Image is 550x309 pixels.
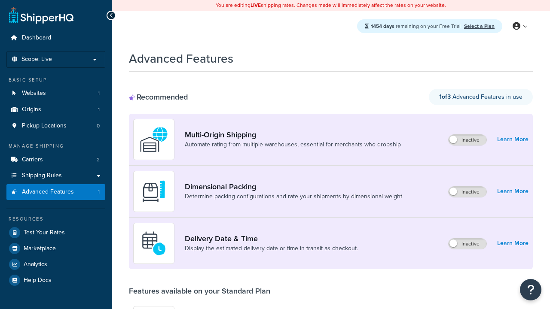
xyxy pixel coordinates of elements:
[97,156,100,164] span: 2
[24,277,52,284] span: Help Docs
[439,92,522,101] span: Advanced Features in use
[497,185,529,197] a: Learn More
[6,85,105,101] li: Websites
[22,188,74,196] span: Advanced Features
[497,237,529,249] a: Learn More
[464,22,495,30] a: Select a Plan
[439,92,451,101] strong: 1 of 3
[21,56,52,63] span: Scope: Live
[497,133,529,145] a: Learn More
[6,225,105,240] a: Test Your Rates
[6,257,105,272] a: Analytics
[6,184,105,200] li: Advanced Features
[24,261,47,268] span: Analytics
[6,102,105,118] a: Origins1
[371,22,394,30] strong: 1454 days
[6,102,105,118] li: Origins
[139,176,169,206] img: DTVBYsAAAAAASUVORK5CYII=
[139,124,169,154] img: WatD5o0RtDAAAAAElFTkSuQmCC
[6,118,105,134] li: Pickup Locations
[22,34,51,42] span: Dashboard
[185,244,358,253] a: Display the estimated delivery date or time in transit as checkout.
[98,188,100,196] span: 1
[185,130,401,139] a: Multi-Origin Shipping
[6,241,105,256] a: Marketplace
[6,168,105,184] a: Shipping Rules
[6,273,105,288] a: Help Docs
[22,172,62,179] span: Shipping Rules
[22,90,46,97] span: Websites
[6,76,105,84] div: Basic Setup
[22,122,67,130] span: Pickup Locations
[24,245,56,252] span: Marketplace
[185,234,358,243] a: Delivery Date & Time
[6,152,105,168] a: Carriers2
[6,142,105,150] div: Manage Shipping
[251,1,261,9] b: LIVE
[22,106,41,113] span: Origins
[6,118,105,134] a: Pickup Locations0
[371,22,462,30] span: remaining on your Free Trial
[6,152,105,168] li: Carriers
[449,187,486,197] label: Inactive
[449,135,486,145] label: Inactive
[98,106,100,113] span: 1
[24,229,65,236] span: Test Your Rates
[129,50,233,67] h1: Advanced Features
[6,30,105,46] a: Dashboard
[6,215,105,223] div: Resources
[129,286,270,296] div: Features available on your Standard Plan
[6,85,105,101] a: Websites1
[185,182,402,191] a: Dimensional Packing
[449,239,486,249] label: Inactive
[185,192,402,201] a: Determine packing configurations and rate your shipments by dimensional weight
[6,184,105,200] a: Advanced Features1
[185,140,401,149] a: Automate rating from multiple warehouses, essential for merchants who dropship
[520,279,541,300] button: Open Resource Center
[98,90,100,97] span: 1
[129,92,188,102] div: Recommended
[139,228,169,258] img: gfkeb5ejjkALwAAAABJRU5ErkJggg==
[22,156,43,164] span: Carriers
[97,122,100,130] span: 0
